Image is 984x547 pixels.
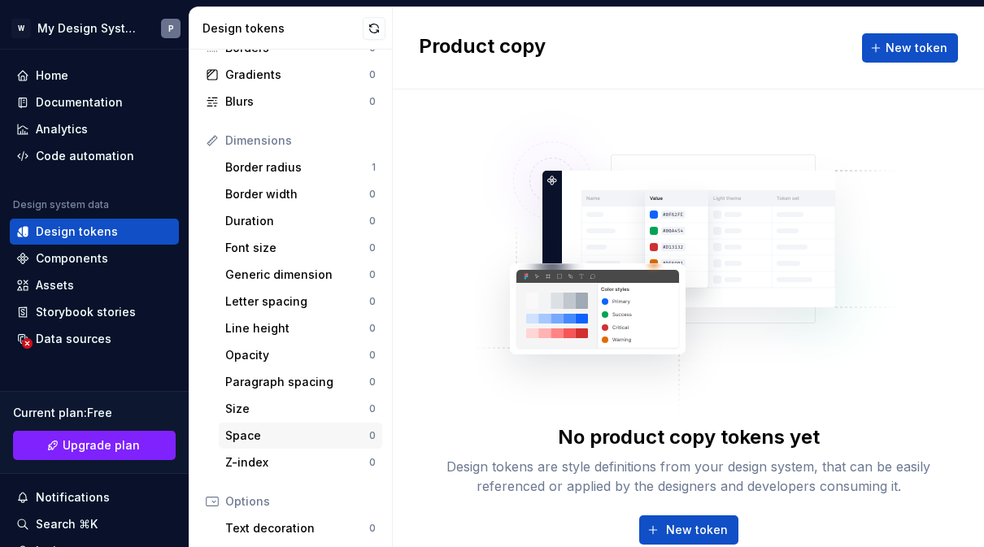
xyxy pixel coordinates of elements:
a: Components [10,245,179,271]
div: Documentation [36,94,123,111]
div: Letter spacing [225,293,369,310]
div: Border width [225,186,369,202]
div: 0 [369,522,376,535]
div: P [168,22,174,35]
a: Z-index0 [219,449,382,475]
a: Design tokens [10,219,179,245]
a: Text decoration0 [219,515,382,541]
a: Paragraph spacing0 [219,369,382,395]
div: Home [36,67,68,84]
span: New token [666,522,728,538]
button: WMy Design SystemP [3,11,185,46]
div: Design tokens [202,20,363,37]
h2: Product copy [419,33,546,63]
div: Storybook stories [36,304,136,320]
div: 0 [369,456,376,469]
div: 0 [369,402,376,415]
div: My Design System [37,20,142,37]
div: Text decoration [225,520,369,536]
div: No product copy tokens yet [558,424,820,450]
a: Border width0 [219,181,382,207]
button: Search ⌘K [10,511,179,537]
div: Generic dimension [225,267,369,283]
div: Space [225,428,369,444]
div: Line height [225,320,369,336]
div: Font size [225,240,369,256]
div: W [11,19,31,38]
div: Current plan : Free [13,405,176,421]
div: Design tokens [36,224,118,240]
button: New token [862,33,958,63]
div: Design tokens are style definitions from your design system, that can be easily referenced or app... [429,457,949,496]
div: Search ⌘K [36,516,98,532]
div: Data sources [36,331,111,347]
div: Code automation [36,148,134,164]
a: Data sources [10,326,179,352]
div: Size [225,401,369,417]
div: 0 [369,95,376,108]
a: Generic dimension0 [219,262,382,288]
a: Storybook stories [10,299,179,325]
div: Opacity [225,347,369,363]
a: Documentation [10,89,179,115]
div: Z-index [225,454,369,471]
div: Dimensions [225,132,376,149]
a: Blurs0 [199,89,382,115]
div: Duration [225,213,369,229]
span: Upgrade plan [63,437,140,454]
div: 0 [369,215,376,228]
button: New token [639,515,738,545]
div: 0 [369,268,376,281]
div: 0 [369,188,376,201]
a: Opacity0 [219,342,382,368]
a: Gradients0 [199,62,382,88]
div: 1 [372,161,376,174]
div: 0 [369,349,376,362]
a: Assets [10,272,179,298]
div: Assets [36,277,74,293]
a: Border radius1 [219,154,382,180]
div: 0 [369,429,376,442]
div: Design system data [13,198,109,211]
div: Border radius [225,159,372,176]
span: New token [886,40,947,56]
a: Font size0 [219,235,382,261]
div: Components [36,250,108,267]
div: Analytics [36,121,88,137]
button: Notifications [10,484,179,510]
a: Duration0 [219,208,382,234]
a: Analytics [10,116,179,142]
a: Code automation [10,143,179,169]
div: Gradients [225,67,369,83]
div: Paragraph spacing [225,374,369,390]
div: 0 [369,322,376,335]
a: Letter spacing0 [219,289,382,315]
button: Upgrade plan [13,431,176,460]
a: Home [10,63,179,89]
div: 0 [369,376,376,389]
a: Size0 [219,396,382,422]
div: Blurs [225,93,369,110]
a: Line height0 [219,315,382,341]
div: 0 [369,68,376,81]
div: Options [225,493,376,510]
div: 0 [369,295,376,308]
div: 0 [369,241,376,254]
a: Space0 [219,423,382,449]
div: Notifications [36,489,110,506]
